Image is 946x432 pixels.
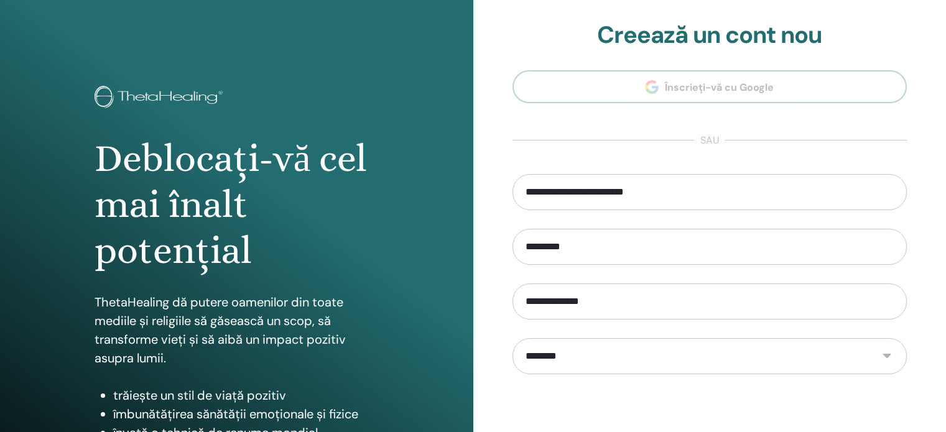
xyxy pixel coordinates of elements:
[512,21,907,50] h2: Creează un cont nou
[95,293,379,367] p: ThetaHealing dă putere oamenilor din toate mediile și religiile să găsească un scop, să transform...
[694,133,725,148] span: sau
[113,405,379,423] li: îmbunătățirea sănătății emoționale și fizice
[95,136,379,274] h1: Deblocați-vă cel mai înalt potențial
[113,386,379,405] li: trăiește un stil de viață pozitiv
